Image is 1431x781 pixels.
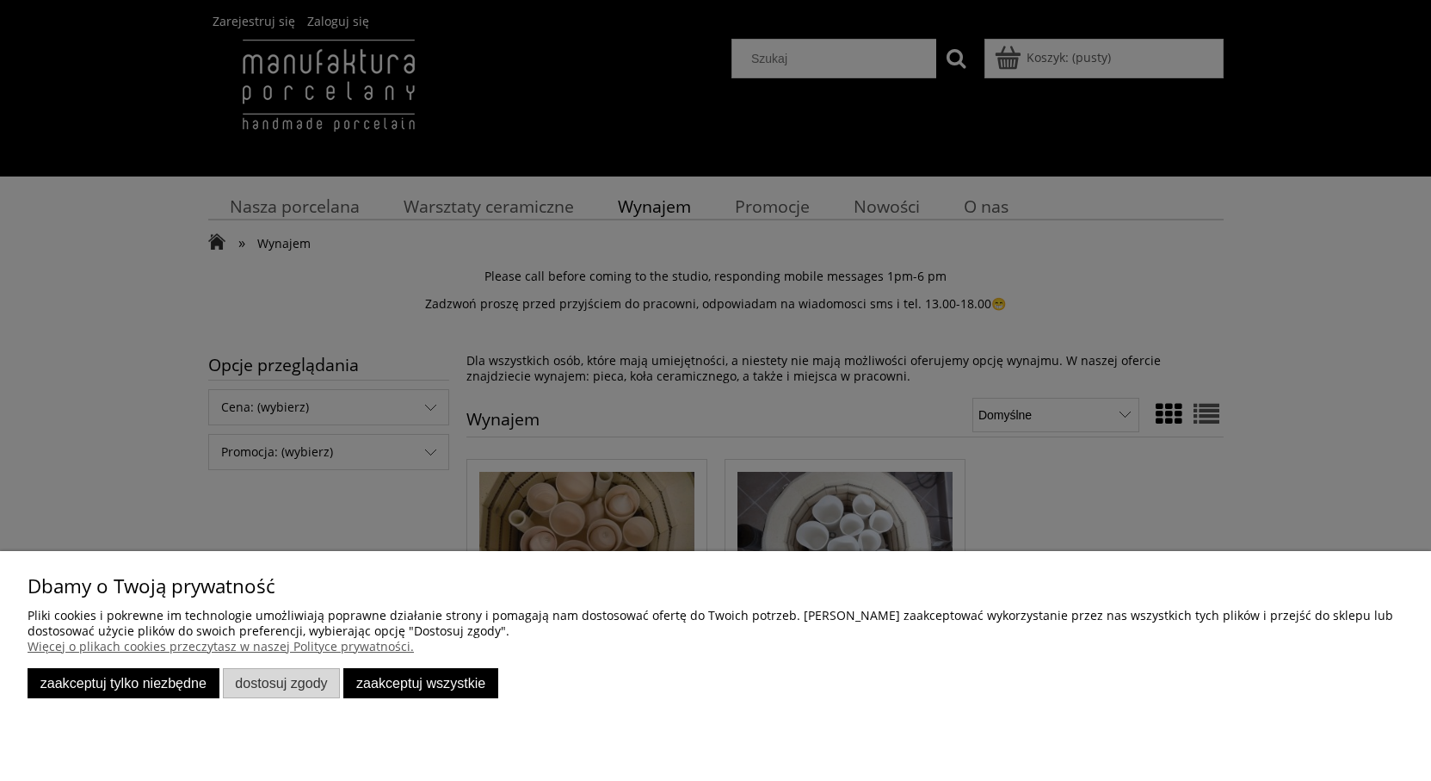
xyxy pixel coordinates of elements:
button: Zaakceptuj tylko niezbędne [28,668,219,698]
a: Więcej o plikach cookies przeczytasz w naszej Polityce prywatności. [28,638,414,654]
button: Dostosuj zgody [223,668,341,698]
button: Zaakceptuj wszystkie [343,668,498,698]
p: Pliki cookies i pokrewne im technologie umożliwiają poprawne działanie strony i pomagają nam dost... [28,608,1403,639]
p: Dbamy o Twoją prywatność [28,579,1403,594]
